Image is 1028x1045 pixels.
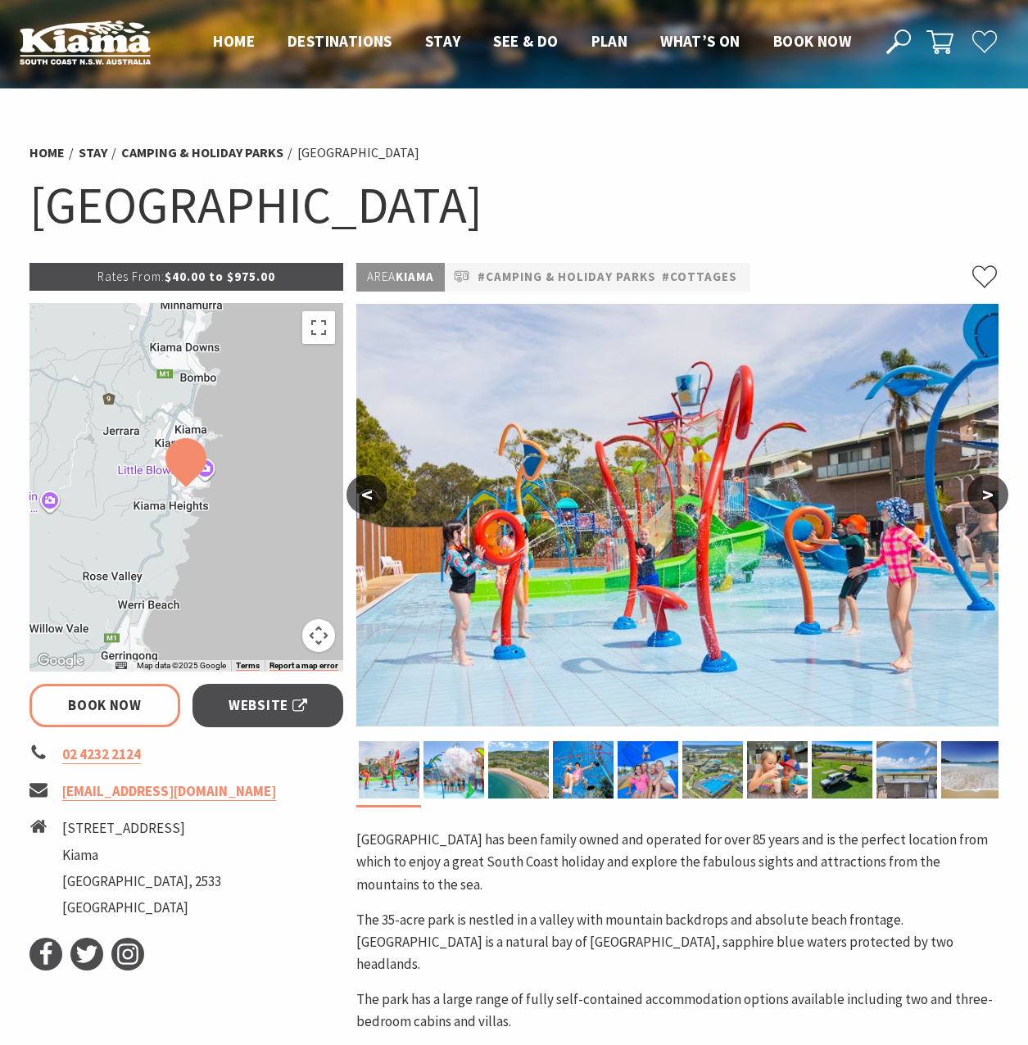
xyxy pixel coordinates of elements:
li: [GEOGRAPHIC_DATA] [62,897,221,919]
p: [GEOGRAPHIC_DATA] has been family owned and operated for over 85 years and is the perfect locatio... [356,829,999,896]
a: Camping & Holiday Parks [121,144,283,161]
span: Plan [591,31,628,51]
img: Sunny's Aquaventure Park at BIG4 Easts Beach Kiama Holiday Park [423,741,484,798]
a: #Camping & Holiday Parks [478,267,656,287]
nav: Main Menu [197,29,867,56]
span: Stay [425,31,461,51]
span: Home [213,31,255,51]
img: Beach View Cabins [876,741,937,798]
img: Google [34,650,88,672]
a: Website [192,684,344,727]
p: Kiama [356,263,445,292]
span: Area [367,269,396,284]
img: Sunny's Aquaventure Park at BIG4 Easts Beach Kiama Holiday Park [359,741,419,798]
a: Report a map error [269,661,338,671]
img: Camping sites [812,741,872,798]
button: < [346,475,387,514]
a: Book Now [29,684,181,727]
img: Aerial view of the resort pool at BIG4 Easts Beach Kiama Holiday Park [682,741,743,798]
a: Home [29,144,65,161]
a: Terms (opens in new tab) [236,661,260,671]
p: $40.00 to $975.00 [29,263,344,291]
span: Map data ©2025 Google [137,661,226,670]
a: 02 4232 2124 [62,745,141,764]
li: [STREET_ADDRESS] [62,817,221,839]
img: Kids on Ropeplay [553,741,614,798]
button: Toggle fullscreen view [302,311,335,344]
img: Children having drinks at the cafe [747,741,808,798]
span: Rates From: [97,269,165,284]
img: Sunny's Aquaventure Park at BIG4 Easts Beach Kiama Holiday Park [356,304,999,726]
span: Destinations [288,31,392,51]
span: Website [229,694,307,717]
span: What’s On [660,31,740,51]
img: BIG4 Easts Beach Kiama aerial view [488,741,549,798]
a: [EMAIL_ADDRESS][DOMAIN_NAME] [62,782,276,801]
li: [GEOGRAPHIC_DATA] [297,142,419,164]
span: Book now [773,31,851,51]
p: The park has a large range of fully self-contained accommodation options available including two ... [356,988,999,1033]
span: See & Do [493,31,558,51]
a: #Cottages [662,267,737,287]
button: Keyboard shortcuts [115,660,127,672]
img: Kiama Logo [20,20,151,65]
p: The 35-acre park is nestled in a valley with mountain backdrops and absolute beach frontage. [GEO... [356,909,999,976]
li: Kiama [62,844,221,866]
button: Map camera controls [302,619,335,652]
img: Jumping pillow with a group of friends sitting in the foreground and girl jumping in air behind them [618,741,678,798]
img: BIG4 Easts Beach Kiama beachfront with water and ocean [941,741,1002,798]
li: [GEOGRAPHIC_DATA], 2533 [62,871,221,893]
a: Open this area in Google Maps (opens a new window) [34,650,88,672]
a: Stay [79,144,107,161]
h1: [GEOGRAPHIC_DATA] [29,172,999,238]
button: > [967,475,1008,514]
